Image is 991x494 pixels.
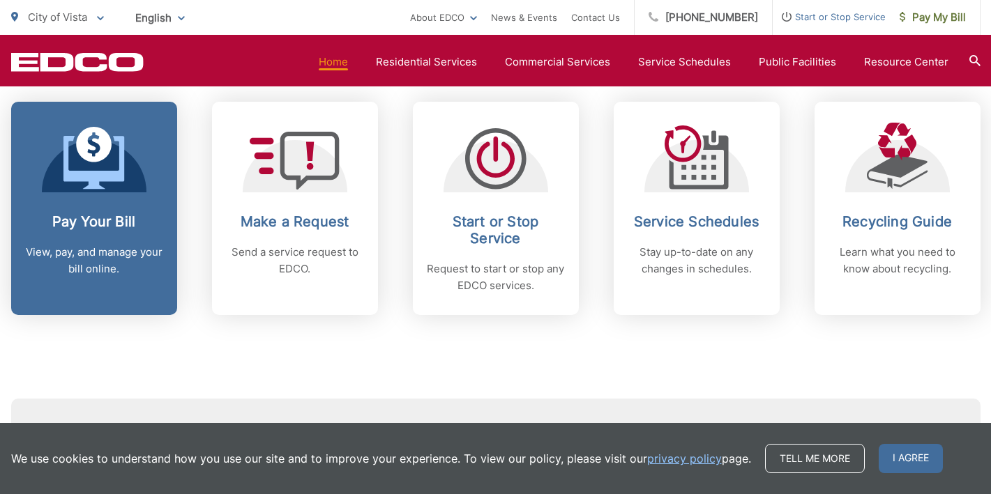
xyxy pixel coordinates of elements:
[815,102,981,315] a: Recycling Guide Learn what you need to know about recycling.
[765,444,865,473] a: Tell me more
[491,9,557,26] a: News & Events
[212,102,378,315] a: Make a Request Send a service request to EDCO.
[829,244,967,277] p: Learn what you need to know about recycling.
[226,213,364,230] h2: Make a Request
[647,450,722,467] a: privacy policy
[864,54,948,70] a: Resource Center
[11,450,751,467] p: We use cookies to understand how you use our site and to improve your experience. To view our pol...
[427,213,565,247] h2: Start or Stop Service
[125,6,195,30] span: English
[759,54,836,70] a: Public Facilities
[505,54,610,70] a: Commercial Services
[879,444,943,473] span: I agree
[900,9,966,26] span: Pay My Bill
[25,244,163,277] p: View, pay, and manage your bill online.
[427,261,565,294] p: Request to start or stop any EDCO services.
[614,102,780,315] a: Service Schedules Stay up-to-date on any changes in schedules.
[25,213,163,230] h2: Pay Your Bill
[11,52,144,72] a: EDCD logo. Return to the homepage.
[571,9,620,26] a: Contact Us
[638,54,731,70] a: Service Schedules
[376,54,477,70] a: Residential Services
[628,213,766,230] h2: Service Schedules
[319,54,348,70] a: Home
[829,213,967,230] h2: Recycling Guide
[226,244,364,277] p: Send a service request to EDCO.
[11,102,177,315] a: Pay Your Bill View, pay, and manage your bill online.
[28,10,87,24] span: City of Vista
[410,9,477,26] a: About EDCO
[628,244,766,277] p: Stay up-to-date on any changes in schedules.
